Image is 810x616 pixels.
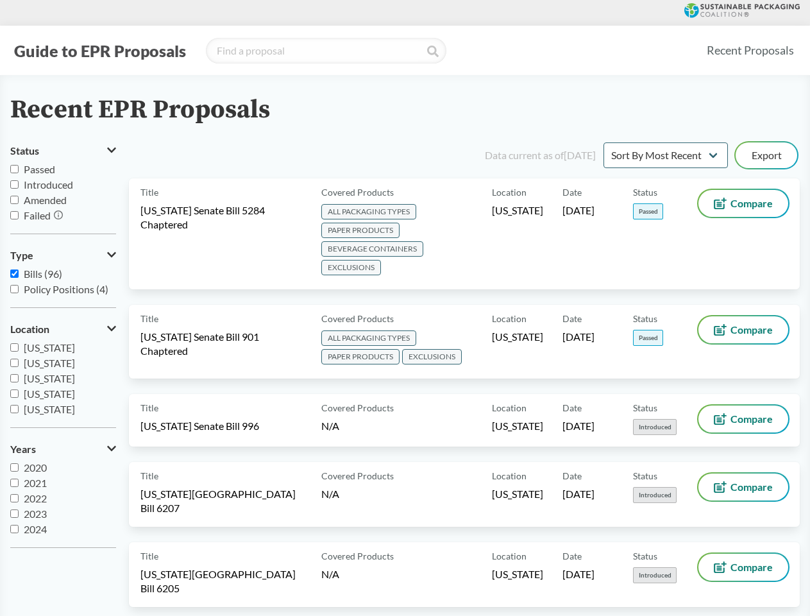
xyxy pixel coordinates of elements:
[10,463,19,472] input: 2020
[730,414,773,424] span: Compare
[730,562,773,572] span: Compare
[10,343,19,352] input: [US_STATE]
[24,461,47,474] span: 2020
[140,203,306,232] span: [US_STATE] Senate Bill 5284 Chaptered
[321,223,400,238] span: PAPER PRODUCTS
[633,549,657,563] span: Status
[10,145,39,157] span: Status
[562,203,595,218] span: [DATE]
[24,194,67,206] span: Amended
[24,209,51,221] span: Failed
[10,269,19,278] input: Bills (96)
[736,142,797,168] button: Export
[10,180,19,189] input: Introduced
[24,163,55,175] span: Passed
[633,401,657,415] span: Status
[321,260,381,275] span: EXCLUSIONS
[140,401,158,415] span: Title
[701,36,800,65] a: Recent Proposals
[321,330,416,346] span: ALL PACKAGING TYPES
[562,549,582,563] span: Date
[562,567,595,581] span: [DATE]
[10,40,190,61] button: Guide to EPR Proposals
[492,185,527,199] span: Location
[633,312,657,325] span: Status
[10,244,116,266] button: Type
[321,241,423,257] span: BEVERAGE CONTAINERS
[10,438,116,460] button: Years
[140,567,306,595] span: [US_STATE][GEOGRAPHIC_DATA] Bill 6205
[10,250,33,261] span: Type
[633,203,663,219] span: Passed
[492,330,543,344] span: [US_STATE]
[633,185,657,199] span: Status
[562,401,582,415] span: Date
[698,474,788,501] button: Compare
[10,494,19,502] input: 2022
[24,178,73,191] span: Introduced
[562,312,582,325] span: Date
[698,554,788,581] button: Compare
[492,401,527,415] span: Location
[321,420,339,432] span: N/A
[730,198,773,209] span: Compare
[562,469,582,483] span: Date
[492,487,543,501] span: [US_STATE]
[10,389,19,398] input: [US_STATE]
[24,372,75,384] span: [US_STATE]
[10,318,116,340] button: Location
[633,330,663,346] span: Passed
[562,419,595,433] span: [DATE]
[10,443,36,455] span: Years
[206,38,446,64] input: Find a proposal
[140,549,158,563] span: Title
[24,357,75,369] span: [US_STATE]
[321,568,339,580] span: N/A
[10,211,19,219] input: Failed
[24,283,108,295] span: Policy Positions (4)
[321,488,339,500] span: N/A
[10,323,49,335] span: Location
[24,477,47,489] span: 2021
[562,487,595,501] span: [DATE]
[485,148,596,163] div: Data current as of [DATE]
[140,469,158,483] span: Title
[140,330,306,358] span: [US_STATE] Senate Bill 901 Chaptered
[24,268,62,280] span: Bills (96)
[321,401,394,415] span: Covered Products
[492,419,543,433] span: [US_STATE]
[10,96,270,124] h2: Recent EPR Proposals
[633,469,657,483] span: Status
[492,203,543,218] span: [US_STATE]
[24,492,47,504] span: 2022
[24,523,47,535] span: 2024
[492,312,527,325] span: Location
[321,312,394,325] span: Covered Products
[24,508,47,520] span: 2023
[562,330,595,344] span: [DATE]
[730,482,773,492] span: Compare
[10,509,19,518] input: 2023
[10,196,19,204] input: Amended
[562,185,582,199] span: Date
[10,359,19,367] input: [US_STATE]
[698,190,788,217] button: Compare
[698,406,788,432] button: Compare
[10,374,19,382] input: [US_STATE]
[492,469,527,483] span: Location
[321,349,400,364] span: PAPER PRODUCTS
[321,549,394,563] span: Covered Products
[402,349,462,364] span: EXCLUSIONS
[321,204,416,219] span: ALL PACKAGING TYPES
[24,341,75,354] span: [US_STATE]
[633,567,677,583] span: Introduced
[24,388,75,400] span: [US_STATE]
[10,525,19,533] input: 2024
[633,487,677,503] span: Introduced
[698,316,788,343] button: Compare
[10,479,19,487] input: 2021
[140,312,158,325] span: Title
[10,140,116,162] button: Status
[492,567,543,581] span: [US_STATE]
[140,487,306,515] span: [US_STATE][GEOGRAPHIC_DATA] Bill 6207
